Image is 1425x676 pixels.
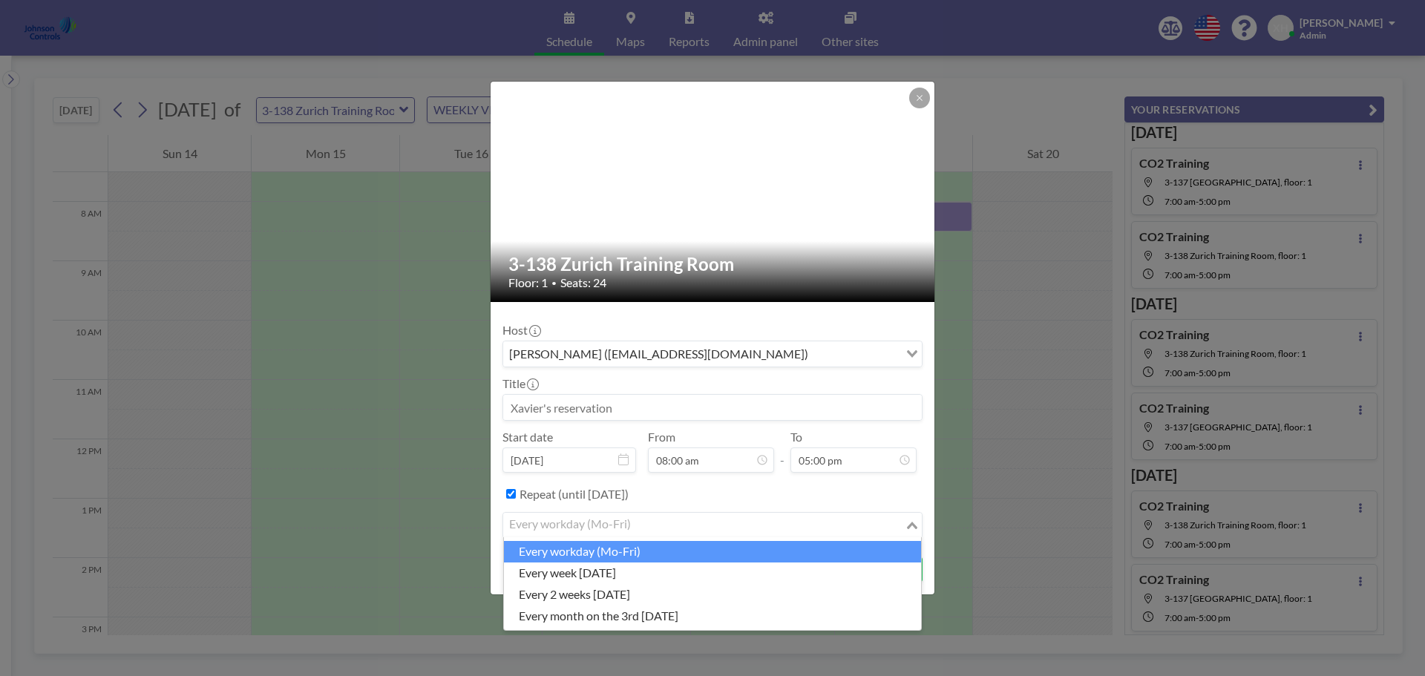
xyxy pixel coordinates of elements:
[780,435,784,467] span: -
[813,344,897,364] input: Search for option
[502,430,553,444] label: Start date
[551,278,557,289] span: •
[504,541,921,562] li: every workday (Mo-Fri)
[508,253,918,275] h2: 3-138 Zurich Training Room
[506,344,811,364] span: [PERSON_NAME] ([EMAIL_ADDRESS][DOMAIN_NAME])
[502,323,540,338] label: Host
[503,513,922,538] div: Search for option
[503,341,922,367] div: Search for option
[648,430,675,444] label: From
[502,376,537,391] label: Title
[508,275,548,290] span: Floor: 1
[560,275,606,290] span: Seats: 24
[520,487,629,502] label: Repeat (until [DATE])
[504,584,921,606] li: every 2 weeks [DATE]
[790,430,802,444] label: To
[504,562,921,584] li: every week [DATE]
[503,395,922,420] input: Xavier's reservation
[505,516,903,535] input: Search for option
[504,606,921,627] li: every month on the 3rd [DATE]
